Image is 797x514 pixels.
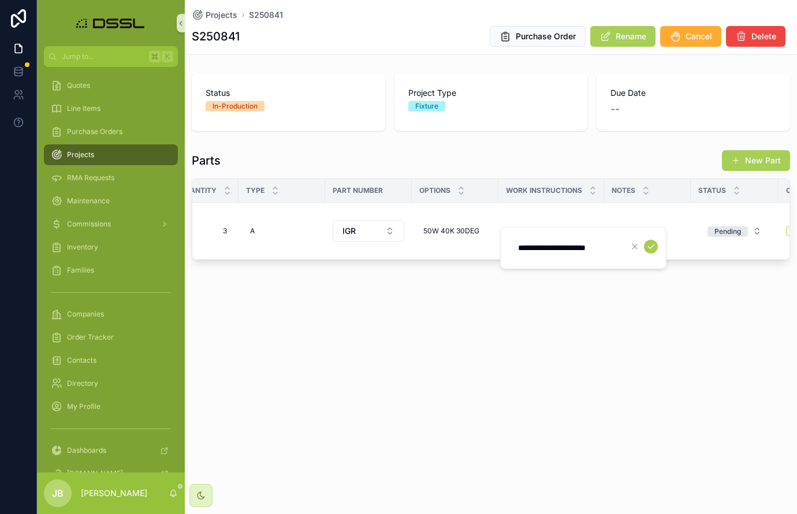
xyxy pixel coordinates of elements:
[44,327,178,348] a: Order Tracker
[423,226,479,236] span: 50W 40K 30DEG
[44,350,178,371] a: Contacts
[612,186,635,195] span: Notes
[192,152,221,169] h1: Parts
[163,226,227,236] span: 3
[44,144,178,165] a: Projects
[206,9,237,21] span: Projects
[333,220,404,242] button: Select Button
[698,221,771,241] button: Select Button
[751,31,776,42] span: Delete
[44,191,178,211] a: Maintenance
[660,26,721,47] button: Cancel
[67,127,122,136] span: Purchase Orders
[419,186,450,195] span: Options
[333,186,383,195] span: Part Number
[506,186,582,195] span: Work Instructions
[408,87,574,99] span: Project Type
[726,26,785,47] button: Delete
[250,226,255,236] span: A
[67,150,94,159] span: Projects
[246,186,265,195] span: Type
[67,356,96,365] span: Contacts
[590,26,656,47] button: Rename
[67,310,104,319] span: Companies
[44,214,178,234] a: Commissions
[714,226,741,237] div: Pending
[249,9,283,21] a: S250841
[52,486,64,500] span: JB
[206,87,371,99] span: Status
[67,173,114,182] span: RMA Requests
[67,333,114,342] span: Order Tracker
[616,31,646,42] span: Rename
[610,101,620,117] span: --
[44,75,178,96] a: Quotes
[67,104,100,113] span: Line Items
[37,67,185,472] div: scrollable content
[44,304,178,325] a: Companies
[67,266,94,275] span: Families
[67,196,110,206] span: Maintenance
[686,31,712,42] span: Cancel
[73,14,150,32] img: App logo
[67,219,111,229] span: Commissions
[44,237,178,258] a: Inventory
[44,463,178,484] a: [DOMAIN_NAME]
[67,81,90,90] span: Quotes
[698,186,726,195] span: Status
[610,87,776,99] span: Due Date
[44,167,178,188] a: RMA Requests
[44,373,178,394] a: Directory
[67,402,100,411] span: My Profile
[44,98,178,119] a: Line Items
[213,101,258,111] div: In-Production
[192,28,240,44] h1: S250841
[44,46,178,67] button: Jump to...K
[44,440,178,461] a: Dashboards
[44,396,178,417] a: My Profile
[44,260,178,281] a: Families
[67,243,98,252] span: Inventory
[44,121,178,142] a: Purchase Orders
[490,26,586,47] button: Purchase Order
[62,52,144,61] span: Jump to...
[67,446,106,455] span: Dashboards
[180,186,217,195] span: Quantity
[67,379,98,388] span: Directory
[342,225,356,237] span: IGR
[67,469,123,478] span: [DOMAIN_NAME]
[415,101,438,111] div: Fixture
[516,31,576,42] span: Purchase Order
[722,150,790,171] button: New Part
[192,9,237,21] a: Projects
[81,487,147,499] p: [PERSON_NAME]
[163,52,172,61] span: K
